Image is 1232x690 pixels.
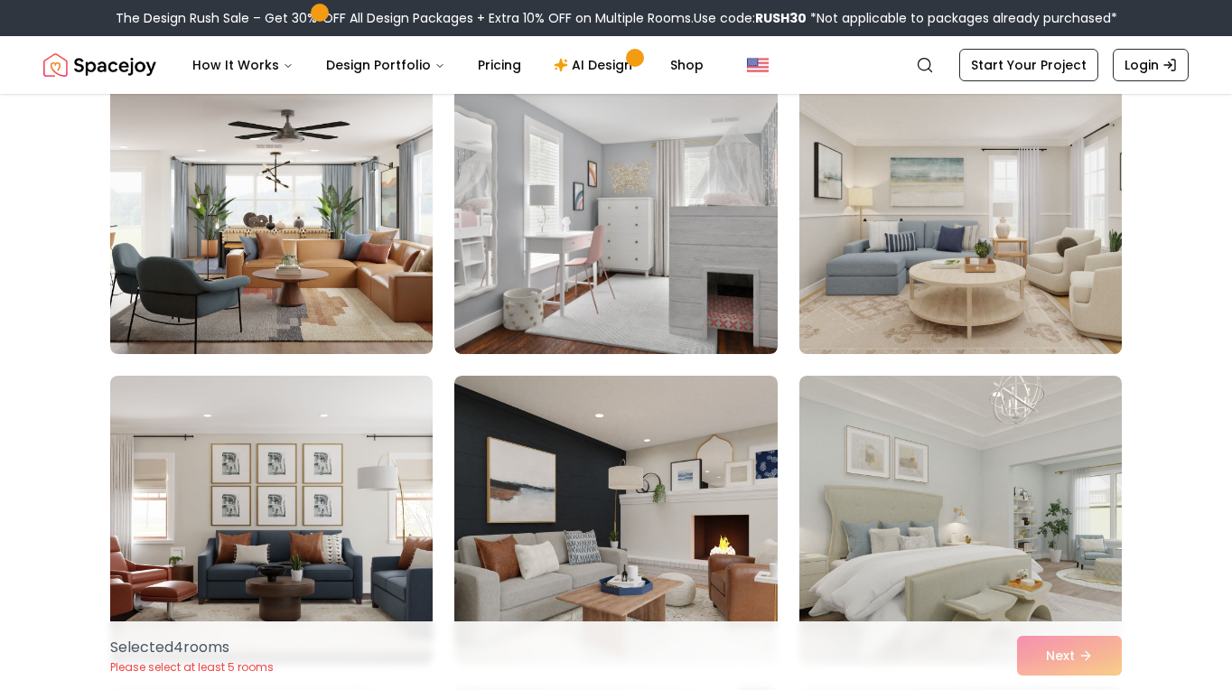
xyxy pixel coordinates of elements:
button: How It Works [178,47,308,83]
img: Room room-6 [799,376,1122,665]
img: Room room-4 [110,376,433,665]
b: RUSH30 [755,9,807,27]
a: Shop [656,47,718,83]
p: Selected 4 room s [110,637,274,658]
a: Login [1113,49,1189,81]
button: Design Portfolio [312,47,460,83]
a: AI Design [539,47,652,83]
img: Room room-1 [110,65,433,354]
p: Please select at least 5 rooms [110,660,274,675]
div: The Design Rush Sale – Get 30% OFF All Design Packages + Extra 10% OFF on Multiple Rooms. [116,9,1117,27]
a: Pricing [463,47,536,83]
span: Use code: [694,9,807,27]
img: Room room-5 [454,376,777,665]
nav: Global [43,36,1189,94]
img: United States [747,54,769,76]
span: *Not applicable to packages already purchased* [807,9,1117,27]
img: Room room-3 [791,58,1130,361]
nav: Main [178,47,718,83]
img: Room room-2 [454,65,777,354]
a: Start Your Project [959,49,1098,81]
img: Spacejoy Logo [43,47,156,83]
a: Spacejoy [43,47,156,83]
